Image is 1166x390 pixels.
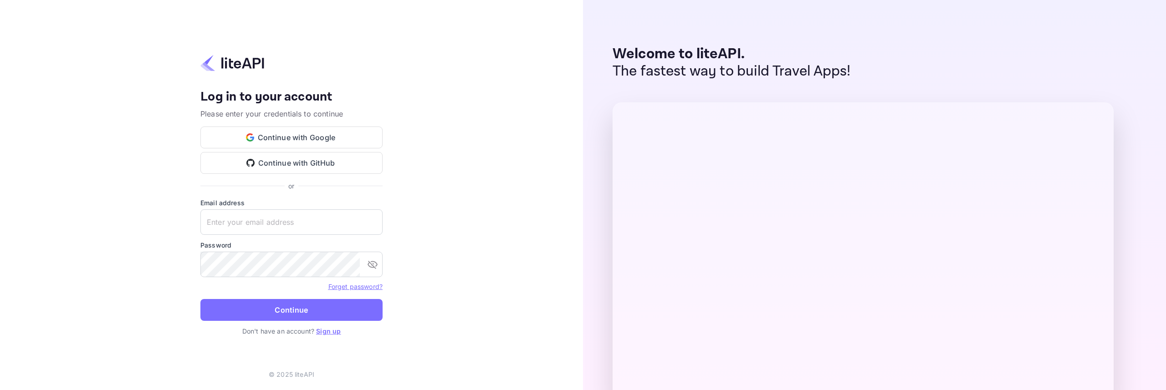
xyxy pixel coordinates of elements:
[200,108,383,119] p: Please enter your credentials to continue
[288,181,294,191] p: or
[200,54,264,72] img: liteapi
[200,198,383,208] label: Email address
[200,89,383,105] h4: Log in to your account
[200,127,383,148] button: Continue with Google
[613,46,851,63] p: Welcome to liteAPI.
[328,282,383,291] a: Forget password?
[328,283,383,290] a: Forget password?
[316,327,341,335] a: Sign up
[363,255,382,274] button: toggle password visibility
[613,63,851,80] p: The fastest way to build Travel Apps!
[200,209,383,235] input: Enter your email address
[269,370,314,379] p: © 2025 liteAPI
[200,240,383,250] label: Password
[200,299,383,321] button: Continue
[200,152,383,174] button: Continue with GitHub
[200,326,383,336] p: Don't have an account?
